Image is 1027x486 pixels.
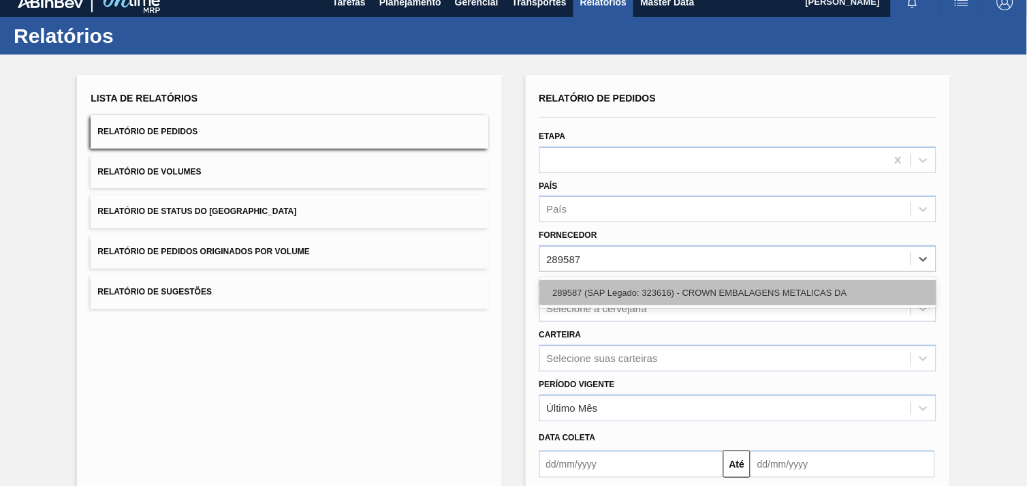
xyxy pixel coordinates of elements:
[97,207,296,216] span: Relatório de Status do [GEOGRAPHIC_DATA]
[91,115,488,149] button: Relatório de Pedidos
[750,451,935,478] input: dd/mm/yyyy
[547,204,567,215] div: País
[547,303,648,314] div: Selecione a cervejaria
[97,127,197,136] span: Relatório de Pedidos
[97,247,310,256] span: Relatório de Pedidos Originados por Volume
[539,330,582,339] label: Carteira
[547,352,658,364] div: Selecione suas carteiras
[539,380,615,389] label: Período Vigente
[91,275,488,309] button: Relatório de Sugestões
[97,167,201,177] span: Relatório de Volumes
[539,280,936,305] div: 289587 (SAP Legado: 323616) - CROWN EMBALAGENS METALICAS DA
[547,402,598,414] div: Último Mês
[723,451,750,478] button: Até
[91,195,488,228] button: Relatório de Status do [GEOGRAPHIC_DATA]
[91,155,488,189] button: Relatório de Volumes
[539,451,724,478] input: dd/mm/yyyy
[539,132,566,141] label: Etapa
[97,287,212,297] span: Relatório de Sugestões
[91,235,488,269] button: Relatório de Pedidos Originados por Volume
[539,181,558,191] label: País
[539,433,596,442] span: Data coleta
[91,93,197,104] span: Lista de Relatórios
[539,93,657,104] span: Relatório de Pedidos
[14,28,255,44] h1: Relatórios
[539,230,597,240] label: Fornecedor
